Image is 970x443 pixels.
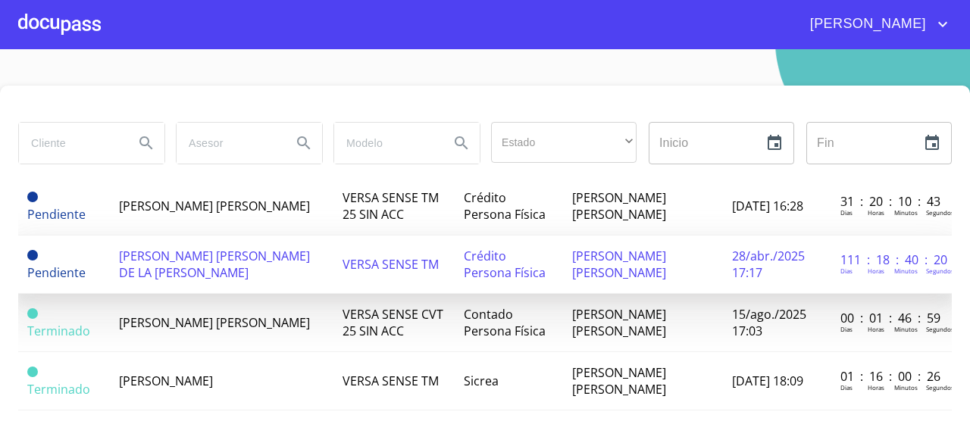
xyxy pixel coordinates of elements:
p: Segundos [926,383,954,392]
span: Pendiente [27,192,38,202]
span: [PERSON_NAME] [PERSON_NAME] [572,364,666,398]
span: VERSA SENSE TM [343,373,439,389]
span: Terminado [27,381,90,398]
span: [PERSON_NAME] [PERSON_NAME] DE LA [PERSON_NAME] [119,248,310,281]
span: VERSA SENSE TM [343,256,439,273]
span: [PERSON_NAME] [PERSON_NAME] [572,248,666,281]
p: 01 : 16 : 00 : 26 [840,368,943,385]
input: search [19,123,122,164]
span: Pendiente [27,264,86,281]
span: [PERSON_NAME] [799,12,934,36]
span: [PERSON_NAME] [PERSON_NAME] [119,198,310,214]
span: [PERSON_NAME] [119,373,213,389]
p: Minutos [894,383,918,392]
p: Minutos [894,208,918,217]
button: account of current user [799,12,952,36]
p: Horas [868,267,884,275]
p: Dias [840,383,853,392]
span: Crédito Persona Física [464,248,546,281]
span: Sicrea [464,373,499,389]
p: Segundos [926,325,954,333]
span: VERSA SENSE CVT 25 SIN ACC [343,306,443,339]
span: Terminado [27,308,38,319]
p: Minutos [894,325,918,333]
p: Horas [868,383,884,392]
span: [PERSON_NAME] [PERSON_NAME] [572,306,666,339]
span: Contado Persona Física [464,306,546,339]
button: Search [128,125,164,161]
p: Dias [840,325,853,333]
p: Minutos [894,267,918,275]
span: Pendiente [27,206,86,223]
p: Dias [840,208,853,217]
span: Terminado [27,323,90,339]
p: Horas [868,325,884,333]
span: Crédito Persona Física [464,189,546,223]
button: Search [286,125,322,161]
p: Segundos [926,267,954,275]
p: Horas [868,208,884,217]
input: search [177,123,280,164]
p: 00 : 01 : 46 : 59 [840,310,943,326]
span: [DATE] 18:09 [732,373,803,389]
p: 111 : 18 : 40 : 20 [840,251,943,268]
span: [PERSON_NAME] [PERSON_NAME] [572,189,666,223]
p: 31 : 20 : 10 : 43 [840,193,943,210]
p: Dias [840,267,853,275]
div: ​ [491,122,637,163]
span: Terminado [27,367,38,377]
p: Segundos [926,208,954,217]
button: Search [443,125,480,161]
input: search [334,123,437,164]
span: [PERSON_NAME] [PERSON_NAME] [119,314,310,331]
span: 15/ago./2025 17:03 [732,306,806,339]
span: VERSA SENSE TM 25 SIN ACC [343,189,439,223]
span: 28/abr./2025 17:17 [732,248,805,281]
span: Pendiente [27,250,38,260]
span: [DATE] 16:28 [732,198,803,214]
